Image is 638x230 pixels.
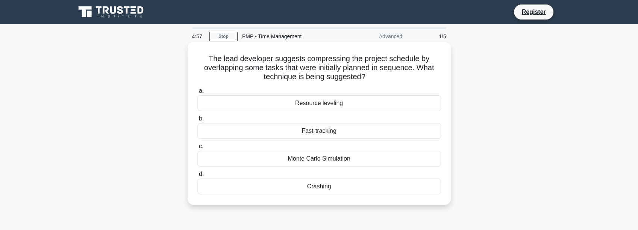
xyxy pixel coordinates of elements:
span: d. [199,171,204,177]
div: 4:57 [188,29,209,44]
a: Register [517,7,550,17]
div: Advanced [341,29,407,44]
div: PMP - Time Management [238,29,341,44]
div: 1/5 [407,29,451,44]
span: c. [199,143,203,149]
div: Monte Carlo Simulation [197,151,441,167]
div: Resource leveling [197,95,441,111]
a: Stop [209,32,238,41]
h5: The lead developer suggests compressing the project schedule by overlapping some tasks that were ... [197,54,442,82]
div: Crashing [197,179,441,194]
span: a. [199,87,204,94]
span: b. [199,115,204,122]
div: Fast-tracking [197,123,441,139]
